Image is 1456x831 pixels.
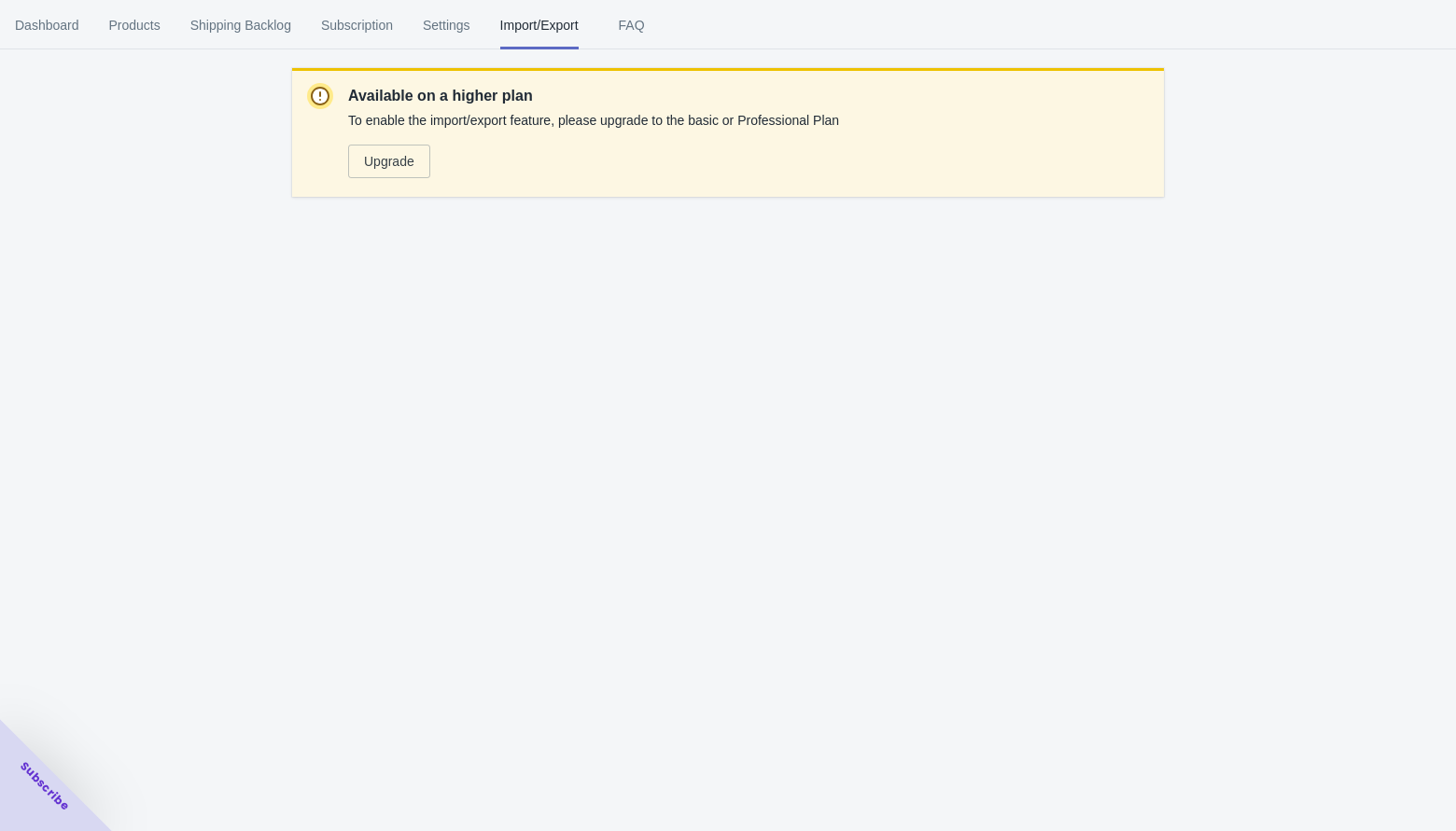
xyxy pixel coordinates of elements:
span: Products [109,1,161,49]
span: Import/Export [500,1,579,49]
span: FAQ [609,1,655,49]
span: Settings [423,1,470,49]
p: To enable the import/export feature, please upgrade to the basic or Professional Plan [348,111,839,130]
p: Available on a higher plan [348,85,839,107]
span: Upgrade [364,154,414,169]
span: Subscribe [17,758,73,814]
button: Upgrade [348,145,430,178]
span: Dashboard [15,1,79,49]
span: Subscription [321,1,393,49]
span: Shipping Backlog [190,1,291,49]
